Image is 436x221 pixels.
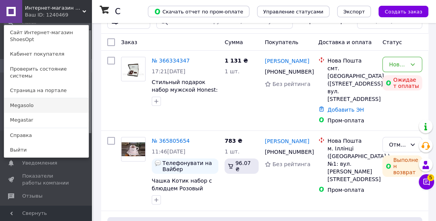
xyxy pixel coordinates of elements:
span: 17:21[DATE] [152,68,185,74]
a: Страница на портале [4,83,89,98]
span: Управление статусами [263,9,323,15]
div: 96.07 ₴ [225,158,259,174]
span: Покупатель [265,39,298,45]
span: Статус [382,39,402,45]
div: [PHONE_NUMBER] [263,147,307,157]
a: Кабинет покупателя [4,47,89,61]
div: Нова Пошта [328,137,377,145]
a: Фото товару [121,137,146,162]
span: Скачать отчет по пром-оплате [154,8,243,15]
a: [PERSON_NAME] [265,137,309,145]
a: № 366334347 [152,58,190,64]
a: Справка [4,128,89,143]
div: Нова Пошта [328,57,377,64]
div: Пром-оплата [328,186,377,194]
a: Фото товару [121,57,146,81]
div: Выполнен возврат [382,155,422,177]
a: Создать заказ [371,8,428,14]
span: Интернет-магазин ShoesOpt [25,5,82,12]
div: Ожидает оплаты [382,75,422,91]
a: Megasolo [4,98,89,113]
button: Создать заказ [379,6,428,17]
button: Чат с покупателем5 [419,174,434,190]
span: 1 131 ₴ [225,58,248,64]
button: Экспорт [337,6,371,17]
img: :speech_balloon: [155,160,161,166]
span: Показатели работы компании [22,173,71,186]
img: Фото товару [121,61,145,77]
a: Выйти [4,143,89,157]
a: Добавить ЭН [328,107,364,113]
span: Создать заказ [385,9,422,15]
div: м. Іллінці ([GEOGRAPHIC_DATA].), №1: вул. [PERSON_NAME][STREET_ADDRESS] [328,145,377,183]
button: Скачать отчет по пром-оплате [148,6,249,17]
span: 1 шт. [225,68,239,74]
span: Отзывы [22,193,43,200]
span: Уведомления [22,160,57,167]
img: Фото товару [121,142,145,157]
a: Стильный подарок набор мужской Honest: визитница, зажигалка [152,79,218,101]
span: Телефонувати на Вайбер 0989201966 [162,160,215,172]
span: Заказ [121,39,137,45]
div: смт. [GEOGRAPHIC_DATA] ([STREET_ADDRESS]: вул. [STREET_ADDRESS] [328,64,377,103]
span: Экспорт [343,9,365,15]
a: Megastar [4,113,89,127]
a: № 365805654 [152,138,190,144]
span: 783 ₴ [225,138,242,144]
div: Отменен [389,140,406,149]
span: Без рейтинга [272,161,310,167]
h1: Список заказов [115,7,181,16]
span: Доставка и оплата [318,39,372,45]
span: 1 шт. [225,148,239,155]
span: Сумма [225,39,243,45]
a: [PERSON_NAME] [265,57,309,65]
a: Сайт Интернет-магазин ShoesOpt [4,25,89,47]
div: Новый [389,60,406,69]
a: Чашка Котик набор с блюдцем Розовый [152,178,212,191]
a: Проверить состояние системы [4,62,89,83]
div: [PHONE_NUMBER] [263,66,307,77]
span: Без рейтинга [272,81,310,87]
span: 11:46[DATE] [152,148,185,155]
div: Ваш ID: 1240469 [25,12,57,18]
div: Пром-оплата [328,117,377,124]
button: Управление статусами [257,6,329,17]
span: 5 [427,174,434,181]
